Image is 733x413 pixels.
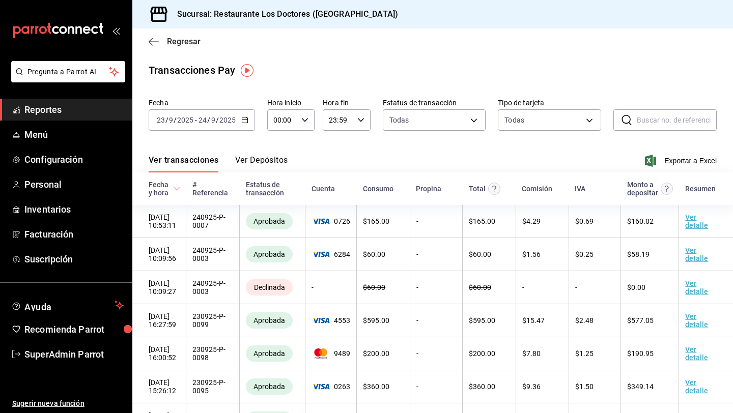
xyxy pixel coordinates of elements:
span: 0726 [312,217,350,225]
div: Transacciones cobradas de manera exitosa. [246,378,293,395]
label: Fecha [149,99,255,106]
div: Transacciones cobradas de manera exitosa. [246,213,293,229]
td: [DATE] 10:09:27 [132,271,186,304]
input: ---- [177,116,194,124]
td: 240925-P-0003 [186,238,240,271]
td: - [516,271,569,304]
div: # Referencia [192,181,234,197]
span: $ 58.19 [627,250,650,258]
h3: Sucursal: Restaurante Los Doctores ([GEOGRAPHIC_DATA]) [169,8,398,20]
a: Ver detalle [685,312,708,329]
span: Aprobada [249,316,289,324]
td: [DATE] 16:27:59 [132,304,186,337]
td: [DATE] 10:09:56 [132,238,186,271]
span: $ 165.00 [469,217,495,225]
div: Total [469,185,486,193]
span: $ 160.02 [627,217,654,225]
div: Transacciones cobradas de manera exitosa. [246,345,293,362]
span: $ 60.00 [363,283,385,291]
span: Aprobada [249,250,289,258]
div: Transacciones cobradas de manera exitosa. [246,312,293,329]
a: Ver detalle [685,246,708,262]
td: - [410,205,463,238]
div: Consumo [363,185,393,193]
span: Menú [24,128,124,141]
span: $ 7.80 [522,349,541,358]
span: 0263 [312,382,350,391]
div: Transacciones cobradas de manera exitosa. [246,246,293,262]
span: Suscripción [24,252,124,266]
span: $ 190.95 [627,349,654,358]
div: Fecha y hora [149,181,171,197]
span: / [165,116,168,124]
span: $ 9.36 [522,382,541,391]
a: Pregunta a Parrot AI [7,74,125,84]
label: Hora fin [323,99,370,106]
span: $ 349.14 [627,382,654,391]
div: Resumen [685,185,716,193]
span: Ayuda [24,299,110,311]
td: 230925-P-0098 [186,337,240,370]
span: Recomienda Parrot [24,322,124,336]
button: Ver transacciones [149,155,219,172]
input: -- [198,116,207,124]
span: $ 595.00 [469,316,495,324]
button: Exportar a Excel [647,155,717,167]
input: -- [156,116,165,124]
button: open_drawer_menu [112,26,120,35]
a: Ver detalle [685,345,708,362]
input: Buscar no. de referencia [637,110,717,130]
span: Declinada [250,283,289,291]
span: $ 200.00 [363,349,389,358]
td: 230925-P-0095 [186,370,240,403]
span: Aprobada [249,382,289,391]
span: / [216,116,219,124]
span: $ 4.29 [522,217,541,225]
td: 240925-P-0007 [186,205,240,238]
span: $ 60.00 [363,250,385,258]
span: 9489 [312,348,350,359]
div: IVA [575,185,585,193]
div: Todas [504,115,524,125]
span: $ 15.47 [522,316,545,324]
span: $ 577.05 [627,316,654,324]
span: Reportes [24,103,124,116]
span: $ 1.25 [575,349,594,358]
span: Aprobada [249,217,289,225]
span: $ 1.56 [522,250,541,258]
a: Ver detalle [685,279,708,296]
svg: Este monto equivale al total pagado por el comensal antes de aplicar Comisión e IVA. [488,183,500,195]
div: Transacciones Pay [149,63,235,78]
input: -- [168,116,174,124]
td: - [410,304,463,337]
div: navigation tabs [149,155,288,172]
span: - [195,116,197,124]
button: Ver Depósitos [235,155,288,172]
img: Tooltip marker [241,64,253,77]
span: $ 0.69 [575,217,594,225]
a: Ver detalle [685,378,708,395]
span: 6284 [312,250,350,258]
span: Pregunta a Parrot AI [27,67,109,77]
span: Configuración [24,153,124,166]
input: ---- [219,116,236,124]
a: Ver detalle [685,213,708,229]
span: Fecha y hora [149,181,180,197]
div: Estatus de transacción [246,181,299,197]
label: Tipo de tarjeta [498,99,601,106]
td: - [410,238,463,271]
span: Inventarios [24,202,124,216]
span: $ 60.00 [469,250,491,258]
span: $ 1.50 [575,382,594,391]
div: Propina [416,185,441,193]
label: Estatus de transacción [383,99,486,106]
label: Hora inicio [267,99,315,106]
td: $0.00 [621,271,679,304]
td: [DATE] 16:00:52 [132,337,186,370]
span: Facturación [24,227,124,241]
span: $ 360.00 [469,382,495,391]
span: SuperAdmin Parrot [24,347,124,361]
span: Personal [24,178,124,191]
